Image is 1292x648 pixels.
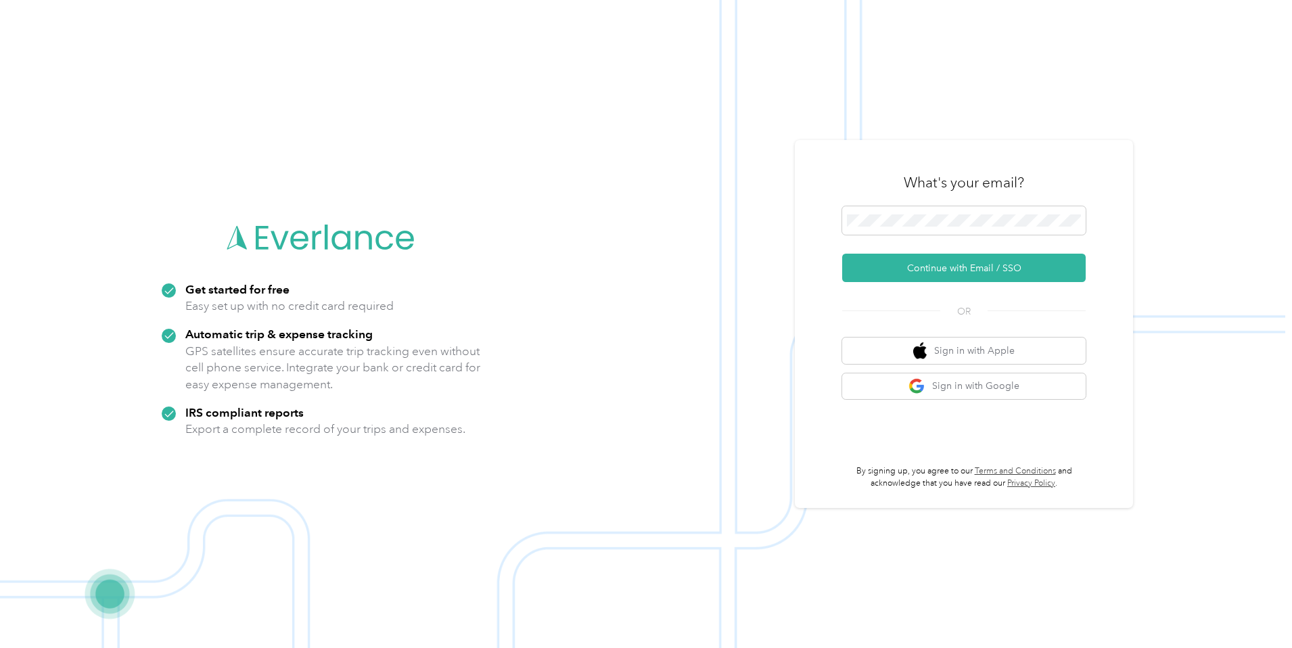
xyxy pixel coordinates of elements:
[842,465,1086,489] p: By signing up, you agree to our and acknowledge that you have read our .
[185,343,481,393] p: GPS satellites ensure accurate trip tracking even without cell phone service. Integrate your bank...
[904,173,1024,192] h3: What's your email?
[185,421,465,438] p: Export a complete record of your trips and expenses.
[842,254,1086,282] button: Continue with Email / SSO
[185,282,290,296] strong: Get started for free
[842,338,1086,364] button: apple logoSign in with Apple
[913,342,927,359] img: apple logo
[908,378,925,395] img: google logo
[185,327,373,341] strong: Automatic trip & expense tracking
[1007,478,1055,488] a: Privacy Policy
[1216,572,1292,648] iframe: Everlance-gr Chat Button Frame
[185,405,304,419] strong: IRS compliant reports
[842,373,1086,400] button: google logoSign in with Google
[185,298,394,315] p: Easy set up with no credit card required
[940,304,988,319] span: OR
[975,466,1056,476] a: Terms and Conditions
